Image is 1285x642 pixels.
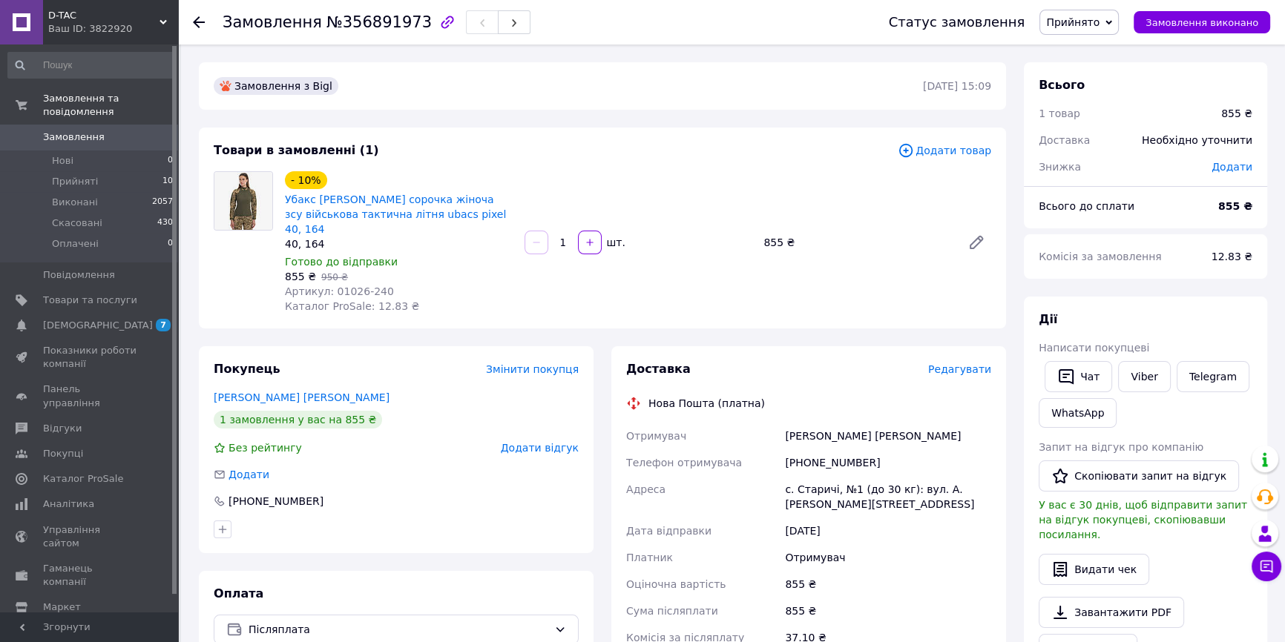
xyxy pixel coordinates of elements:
span: Платник [626,552,673,563]
span: Товари в замовленні (1) [214,143,379,157]
span: D-TAC [48,9,160,22]
div: 855 ₴ [1221,106,1252,121]
a: Завантажити PDF [1039,597,1184,628]
span: Нові [52,154,73,168]
span: [DEMOGRAPHIC_DATA] [43,319,153,332]
span: Комісія за замовлення [1039,251,1162,262]
span: Дії [1039,312,1057,326]
span: 855 ₴ [285,271,316,282]
span: Відгуки [43,422,82,435]
span: У вас є 30 днів, щоб відправити запит на відгук покупцеві, скопіювавши посилання. [1039,499,1247,540]
span: Оплачені [52,237,99,251]
span: Прийнято [1046,16,1100,28]
b: 855 ₴ [1218,200,1252,212]
span: Аналітика [43,497,94,511]
span: Додати товар [898,142,991,159]
span: Всього до сплати [1039,200,1134,212]
div: [DATE] [782,517,994,544]
span: Гаманець компанії [43,562,137,589]
a: Viber [1118,361,1170,392]
span: Без рейтингу [229,442,302,454]
span: Додати відгук [501,442,579,454]
div: 855 ₴ [782,598,994,624]
div: Повернутися назад [193,15,205,30]
span: Артикул: 01026-240 [285,285,394,297]
span: Повідомлення [43,268,115,282]
span: 0 [168,237,173,251]
div: Статус замовлення [889,15,1025,30]
div: - 10% [285,171,327,189]
div: [PERSON_NAME] [PERSON_NAME] [782,423,994,449]
span: №356891973 [326,13,432,31]
button: Чат [1045,361,1112,392]
span: Редагувати [928,363,991,375]
span: Написати покупцеві [1039,342,1149,354]
span: Запит на відгук про компанію [1039,441,1203,453]
span: Знижка [1039,161,1081,173]
span: Покупець [214,362,280,376]
span: 2057 [152,196,173,209]
span: Додати [1212,161,1252,173]
div: с. Старичі, №1 (до 30 кг): вул. А. [PERSON_NAME][STREET_ADDRESS] [782,476,994,517]
span: Доставка [626,362,691,376]
input: Пошук [7,52,174,79]
span: Маркет [43,600,81,614]
span: 12.83 ₴ [1212,251,1252,262]
span: Каталог ProSale: 12.83 ₴ [285,300,419,312]
div: Замовлення з Bigl [214,77,338,95]
span: 7 [156,319,171,331]
span: Виконані [52,196,98,209]
span: Телефон отримувача [626,457,742,469]
div: Отримувач [782,544,994,571]
span: Отримувач [626,430,686,442]
span: Післяплата [249,621,548,638]
a: [PERSON_NAME] [PERSON_NAME] [214,391,390,403]
span: 950 ₴ [321,272,348,282]
span: Оплата [214,586,263,600]
span: Адреса [626,483,665,495]
a: Редагувати [962,228,991,257]
span: Замовлення [223,13,322,31]
button: Скопіювати запит на відгук [1039,460,1239,492]
span: Показники роботи компанії [43,344,137,371]
div: [PHONE_NUMBER] [782,449,994,476]
span: Додати [229,469,269,480]
span: Покупці [43,447,83,460]
div: Нова Пошта (платна) [645,396,769,411]
span: 0 [168,154,173,168]
span: Замовлення та повідомлення [43,92,178,119]
span: Сума післяплати [626,605,718,617]
button: Видати чек [1039,554,1149,585]
span: Товари та послуги [43,294,137,307]
span: Змінити покупця [486,363,579,375]
span: Готово до відправки [285,256,398,268]
span: Дата відправки [626,525,711,537]
span: Управління сайтом [43,523,137,550]
span: Замовлення [43,130,105,144]
div: 40, 164 [285,236,513,251]
span: 430 [157,216,173,230]
span: 10 [162,175,173,188]
a: WhatsApp [1039,398,1117,428]
button: Чат з покупцем [1252,552,1281,581]
span: Каталог ProSale [43,472,123,486]
a: Telegram [1177,361,1249,392]
span: 1 товар [1039,107,1080,119]
button: Замовлення виконано [1134,11,1270,33]
div: шт. [603,235,627,250]
div: 855 ₴ [782,571,994,598]
span: Доставка [1039,134,1090,146]
time: [DATE] 15:09 [923,80,991,92]
div: Ваш ID: 3822920 [48,22,178,36]
div: 1 замовлення у вас на 855 ₴ [214,411,382,428]
a: Убакс [PERSON_NAME] сорочка жіноча зсу військова тактична літня ubacs pixel 40, 164 [285,193,506,235]
span: Оціночна вартість [626,578,726,590]
span: Скасовані [52,216,102,230]
span: Прийняті [52,175,98,188]
div: 855 ₴ [757,232,956,253]
span: Замовлення виконано [1146,17,1258,28]
span: Всього [1039,78,1085,92]
img: Убакс піксель Бойова сорочка жіноча зсу військова тактична літня ubacs pixel 40, 164 [214,172,272,230]
span: Панель управління [43,383,137,409]
div: Необхідно уточнити [1133,124,1261,156]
